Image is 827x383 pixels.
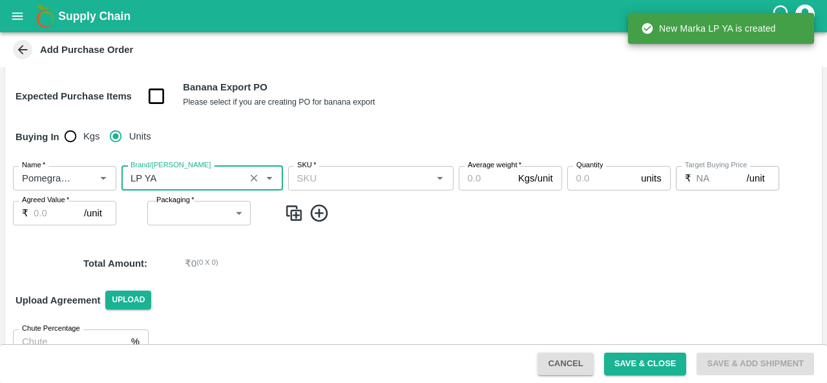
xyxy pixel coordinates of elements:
[83,129,100,143] span: Kgs
[16,295,100,305] strong: Upload Agreement
[131,160,211,171] label: Brand/[PERSON_NAME]
[538,353,593,375] button: Cancel
[83,258,147,269] strong: Total Amount :
[58,10,131,23] b: Supply Chain
[468,160,521,171] label: Average weight
[22,324,80,334] label: Chute Percentage
[105,291,151,309] span: Upload
[84,206,102,220] p: /unit
[185,256,196,271] p: ₹ 0
[131,335,140,349] p: %
[3,1,32,31] button: open drawer
[22,195,69,205] label: Agreed Value
[183,82,267,92] b: Banana Export PO
[34,201,84,225] input: 0.0
[246,169,263,187] button: Clear
[771,5,793,28] div: customer-support
[196,256,218,271] span: ( 0 X 0 )
[125,170,241,187] input: Create Brand/Marka
[40,45,133,55] b: Add Purchase Order
[16,91,132,101] strong: Expected Purchase Items
[459,166,513,191] input: 0.0
[292,170,428,187] input: SKU
[95,170,112,187] button: Open
[58,7,771,25] a: Supply Chain
[156,195,194,205] label: Packaging
[297,160,316,171] label: SKU
[129,129,151,143] span: Units
[17,170,74,187] input: Name
[696,166,747,191] input: 0.0
[22,160,45,171] label: Name
[65,123,162,149] div: buying_in
[685,171,691,185] p: ₹
[518,171,553,185] p: Kgs/unit
[284,203,304,224] img: CloneIcon
[32,3,58,29] img: logo
[641,171,661,185] p: units
[10,123,65,150] h6: Buying In
[183,98,375,107] small: Please select if you are creating PO for banana export
[22,206,28,220] p: ₹
[641,17,776,40] div: New Marka LP YA is created
[685,160,748,171] label: Target Buying Price
[567,166,636,191] input: 0.0
[13,329,126,354] input: Chute
[747,171,765,185] p: /unit
[604,353,687,375] button: Save & Close
[261,170,278,187] button: Open
[793,3,817,30] div: account of current user
[576,160,603,171] label: Quantity
[432,170,448,187] button: Open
